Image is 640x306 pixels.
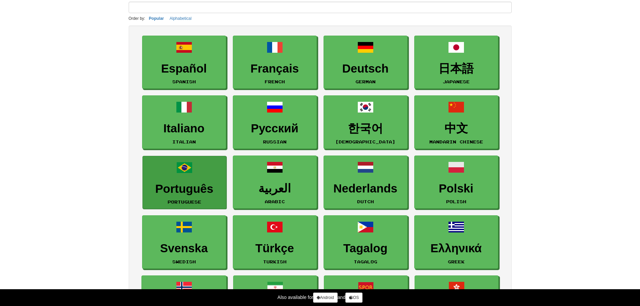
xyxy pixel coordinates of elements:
[448,259,465,264] small: Greek
[313,293,337,303] a: Android
[263,259,287,264] small: Turkish
[142,215,226,269] a: SvenskaSwedish
[324,95,408,149] a: 한국어[DEMOGRAPHIC_DATA]
[172,79,196,84] small: Spanish
[414,36,498,89] a: 日本語Japanese
[233,156,317,209] a: العربيةArabic
[429,139,483,144] small: Mandarin Chinese
[237,122,313,135] h3: Русский
[172,139,196,144] small: Italian
[414,156,498,209] a: PolskiPolish
[237,242,313,255] h3: Türkçe
[327,122,404,135] h3: 한국어
[414,95,498,149] a: 中文Mandarin Chinese
[147,15,166,22] button: Popular
[327,182,404,195] h3: Nederlands
[142,156,226,209] a: PortuguêsPortuguese
[446,199,466,204] small: Polish
[142,36,226,89] a: EspañolSpanish
[146,122,222,135] h3: Italiano
[142,95,226,149] a: ItalianoItalian
[345,293,362,303] a: iOS
[168,200,201,204] small: Portuguese
[354,259,377,264] small: Tagalog
[168,15,194,22] button: Alphabetical
[335,139,395,144] small: [DEMOGRAPHIC_DATA]
[237,62,313,75] h3: Français
[355,79,376,84] small: German
[172,259,196,264] small: Swedish
[233,36,317,89] a: FrançaisFrench
[237,182,313,195] h3: العربية
[414,215,498,269] a: ΕλληνικάGreek
[418,182,495,195] h3: Polski
[324,36,408,89] a: DeutschGerman
[233,95,317,149] a: РусскийRussian
[418,62,495,75] h3: 日本語
[327,242,404,255] h3: Tagalog
[265,199,285,204] small: Arabic
[146,62,222,75] h3: Español
[324,156,408,209] a: NederlandsDutch
[418,242,495,255] h3: Ελληνικά
[418,122,495,135] h3: 中文
[233,215,317,269] a: TürkçeTurkish
[443,79,470,84] small: Japanese
[327,62,404,75] h3: Deutsch
[146,182,223,195] h3: Português
[324,215,408,269] a: TagalogTagalog
[146,242,222,255] h3: Svenska
[265,79,285,84] small: French
[263,139,287,144] small: Russian
[129,16,145,21] small: Order by:
[357,199,374,204] small: Dutch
